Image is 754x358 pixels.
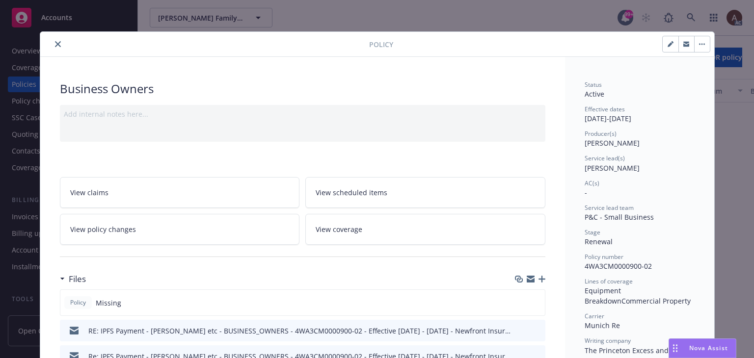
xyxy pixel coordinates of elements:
a: View policy changes [60,214,300,245]
button: Nova Assist [669,338,736,358]
span: View scheduled items [316,187,387,198]
span: Missing [96,298,121,308]
span: Policy [369,39,393,50]
span: Munich Re [585,321,620,330]
span: Active [585,89,604,99]
button: download file [517,326,525,336]
span: Producer(s) [585,129,617,138]
span: Commercial Property [621,296,691,306]
span: View policy changes [70,224,136,234]
span: Equipment Breakdown [585,286,623,306]
span: Lines of coverage [585,277,633,285]
span: Policy number [585,253,623,261]
h3: Files [69,273,86,285]
span: Carrier [585,312,604,320]
button: close [52,38,64,50]
div: Add internal notes here... [64,109,541,119]
span: Stage [585,228,600,236]
span: Service lead(s) [585,154,625,162]
span: 4WA3CM0000900-02 [585,261,652,271]
span: View claims [70,187,108,198]
a: View scheduled items [305,177,545,208]
a: View coverage [305,214,545,245]
span: Nova Assist [689,344,728,352]
span: Renewal [585,237,613,246]
div: Business Owners [60,80,545,97]
span: Writing company [585,336,631,345]
span: View coverage [316,224,362,234]
span: AC(s) [585,179,599,187]
button: preview file [533,326,541,336]
span: P&C - Small Business [585,212,654,222]
div: Drag to move [669,339,681,358]
span: Effective dates [585,105,625,113]
div: Files [60,273,86,285]
span: - [585,188,587,197]
a: View claims [60,177,300,208]
span: Policy [68,298,88,307]
span: Service lead team [585,204,634,212]
span: Status [585,80,602,89]
span: [PERSON_NAME] [585,163,640,173]
span: [PERSON_NAME] [585,138,640,148]
div: RE: IPFS Payment - [PERSON_NAME] etc - BUSINESS_OWNERS - 4WA3CM0000900-02 - Effective [DATE] - [D... [88,326,513,336]
div: [DATE] - [DATE] [585,105,695,124]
